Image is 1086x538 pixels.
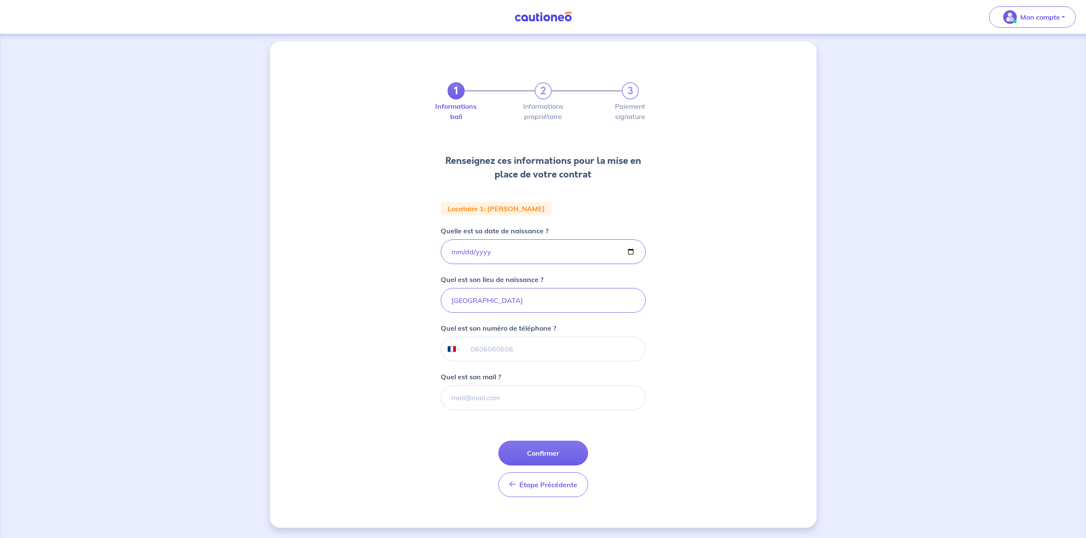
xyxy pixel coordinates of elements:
p: Quel est son mail ? [441,372,501,382]
input: Paris [441,288,646,313]
button: Confirmer [498,441,588,465]
button: illu_account_valid_menu.svgMon compte [989,6,1076,28]
p: : [PERSON_NAME] [484,205,545,212]
h3: Renseignez ces informations pour la mise en place de votre contrat [441,154,646,181]
label: Paiement signature [622,103,639,120]
p: Mon compte [1020,12,1060,22]
label: Informations bail [448,103,465,120]
p: Quel est son lieu de naissance ? [441,274,543,285]
button: Étape Précédente [498,472,588,497]
p: Locataire 1 [448,205,484,212]
label: Informations propriétaire [535,103,552,120]
p: Quelle est sa date de naissance ? [441,226,548,236]
input: birthdate.placeholder [441,239,646,264]
span: Étape Précédente [519,480,577,489]
img: illu_account_valid_menu.svg [1003,10,1017,24]
p: Quel est son numéro de téléphone ? [441,323,556,333]
a: 1 [448,82,465,99]
input: mail@mail.com [441,385,646,410]
img: Cautioneo [511,12,575,22]
input: 0606060606 [460,337,645,361]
